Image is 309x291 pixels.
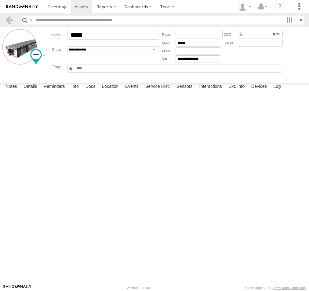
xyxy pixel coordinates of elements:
[2,83,20,91] label: Notes
[196,83,225,91] label: Interactions
[173,83,196,91] label: Sensors
[29,16,34,24] label: Search Query
[99,83,122,91] label: Location
[273,286,306,290] a: Terms and Conditions
[127,286,150,290] div: Version: 306.00
[3,285,31,291] a: Visit our Website
[245,286,306,290] div: © Copyright 2025 -
[41,83,68,91] label: Reminders
[68,83,82,91] label: Info
[225,83,248,91] label: Ext. Info
[248,83,270,91] label: Devices
[271,83,284,91] label: Log
[237,30,283,39] div: Data from Vehicle CANbus
[30,49,42,64] div: Change Map Icon
[5,16,14,24] a: Back to previous Page
[275,2,285,12] i: ?
[6,5,38,9] img: rand-logo.svg
[82,83,99,91] label: Docs
[284,16,297,24] label: Search Filter Options
[236,2,253,11] div: Josue Jimenez
[142,83,173,91] label: Service Hist.
[122,83,142,91] label: Events
[20,83,40,91] label: Details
